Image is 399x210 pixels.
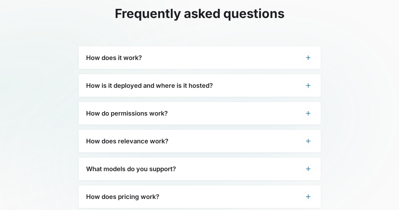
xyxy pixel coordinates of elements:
h3: What models do you support? [86,165,176,173]
h3: How does pricing work? [86,193,159,201]
h3: How does it work? [86,54,142,62]
h2: Frequently asked questions [79,6,321,21]
iframe: Chat Widget [367,180,399,210]
h3: How does relevance work? [86,137,168,145]
h3: How is it deployed and where is it hosted? [86,82,213,89]
h3: How do permissions work? [86,110,168,117]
